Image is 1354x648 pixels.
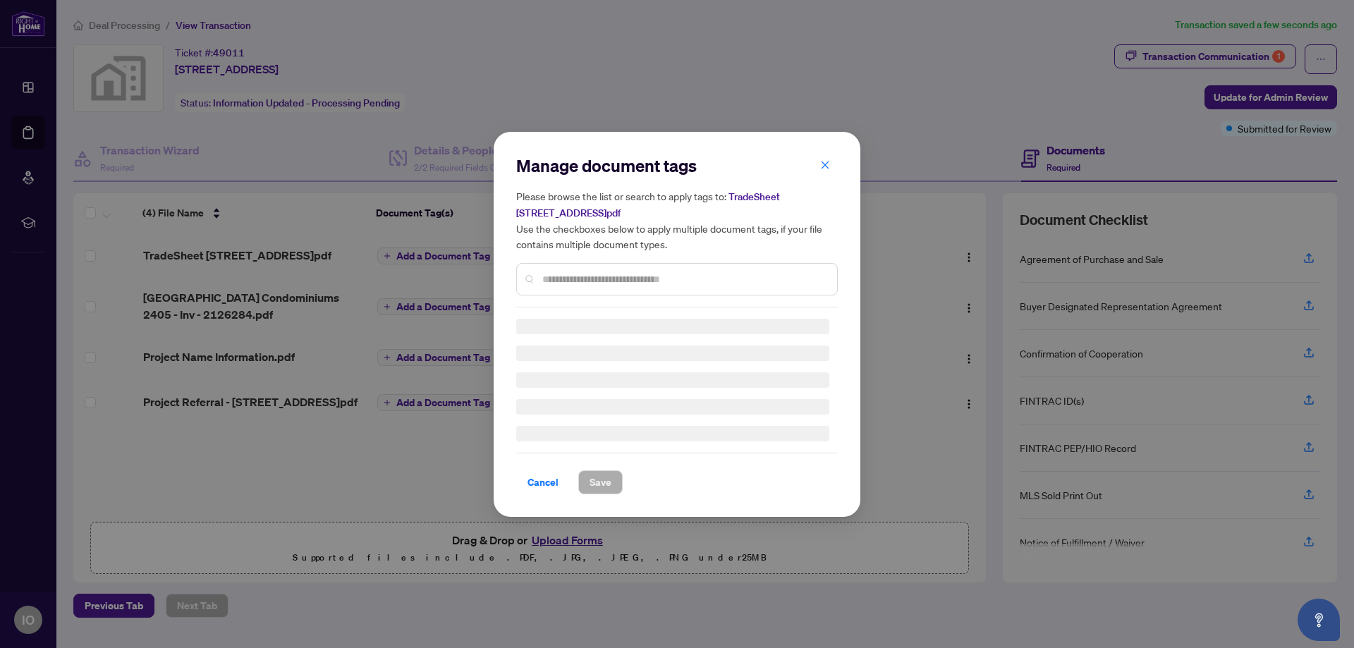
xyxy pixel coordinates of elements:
[516,154,838,177] h2: Manage document tags
[820,159,830,169] span: close
[527,471,559,494] span: Cancel
[516,470,570,494] button: Cancel
[516,190,780,219] span: TradeSheet [STREET_ADDRESS]pdf
[1298,599,1340,641] button: Open asap
[578,470,623,494] button: Save
[516,188,838,252] h5: Please browse the list or search to apply tags to: Use the checkboxes below to apply multiple doc...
